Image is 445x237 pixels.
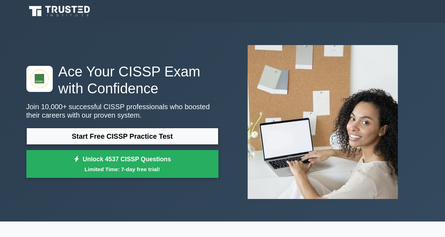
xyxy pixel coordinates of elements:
[26,128,218,145] a: Start Free CISSP Practice Test
[35,165,210,173] small: Limited Time: 7-day free trial!
[26,102,218,119] p: Join 10,000+ successful CISSP professionals who boosted their careers with our proven system.
[242,39,403,205] img: CISSP Preview
[26,63,218,97] h1: Ace Your CISSP Exam with Confidence
[26,150,218,178] a: Unlock 4537 CISSP QuestionsLimited Time: 7-day free trial!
